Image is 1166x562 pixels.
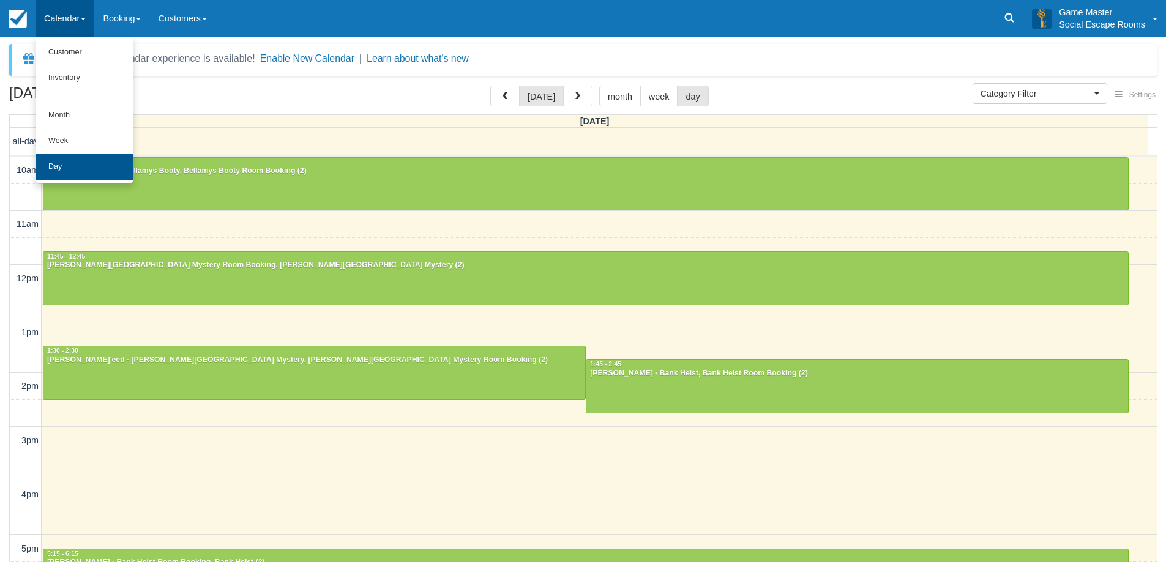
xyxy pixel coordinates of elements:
img: A3 [1032,9,1052,28]
span: [DATE] [580,116,610,126]
span: 4pm [21,489,39,499]
span: 5pm [21,544,39,553]
span: 1pm [21,327,39,337]
span: 1:30 - 2:30 [47,347,78,354]
a: Learn about what's new [367,53,469,64]
a: 11:45 - 12:45[PERSON_NAME][GEOGRAPHIC_DATA] Mystery Room Booking, [PERSON_NAME][GEOGRAPHIC_DATA] ... [43,251,1129,305]
span: 5:15 - 6:15 [47,550,78,557]
span: 2pm [21,381,39,391]
span: Settings [1129,91,1156,99]
span: 12pm [17,273,39,283]
button: day [677,86,708,106]
button: week [640,86,678,106]
h2: [DATE] [9,86,164,108]
span: all-day [13,136,39,146]
button: Enable New Calendar [260,53,354,65]
button: month [599,86,641,106]
a: Customer [36,40,133,65]
span: | [359,53,362,64]
button: [DATE] [519,86,564,106]
ul: Calendar [36,37,133,183]
span: 1:45 - 2:45 [590,361,621,368]
img: checkfront-main-nav-mini-logo.png [9,10,27,28]
a: Inventory [36,65,133,91]
a: 1:45 - 2:45[PERSON_NAME] - Bank Heist, Bank Heist Room Booking (2) [586,359,1129,413]
a: 10:00 - 11:00[PERSON_NAME] - Bellamys Booty, Bellamys Booty Room Booking (2) [43,157,1129,211]
div: A new Booking Calendar experience is available! [41,51,255,66]
span: 11am [17,219,39,229]
a: Month [36,103,133,128]
button: Settings [1107,86,1163,104]
a: Day [36,154,133,180]
span: 11:45 - 12:45 [47,253,85,260]
p: Social Escape Rooms [1059,18,1145,31]
div: [PERSON_NAME] - Bellamys Booty, Bellamys Booty Room Booking (2) [47,166,1125,176]
span: 10am [17,165,39,175]
a: 1:30 - 2:30[PERSON_NAME]'eed - [PERSON_NAME][GEOGRAPHIC_DATA] Mystery, [PERSON_NAME][GEOGRAPHIC_D... [43,346,586,399]
div: [PERSON_NAME]'eed - [PERSON_NAME][GEOGRAPHIC_DATA] Mystery, [PERSON_NAME][GEOGRAPHIC_DATA] Myster... [47,355,582,365]
p: Game Master [1059,6,1145,18]
div: [PERSON_NAME] - Bank Heist, Bank Heist Room Booking (2) [589,369,1125,379]
button: Category Filter [973,83,1107,104]
div: [PERSON_NAME][GEOGRAPHIC_DATA] Mystery Room Booking, [PERSON_NAME][GEOGRAPHIC_DATA] Mystery (2) [47,261,1125,270]
a: Week [36,128,133,154]
span: 3pm [21,435,39,445]
span: Category Filter [981,87,1091,100]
